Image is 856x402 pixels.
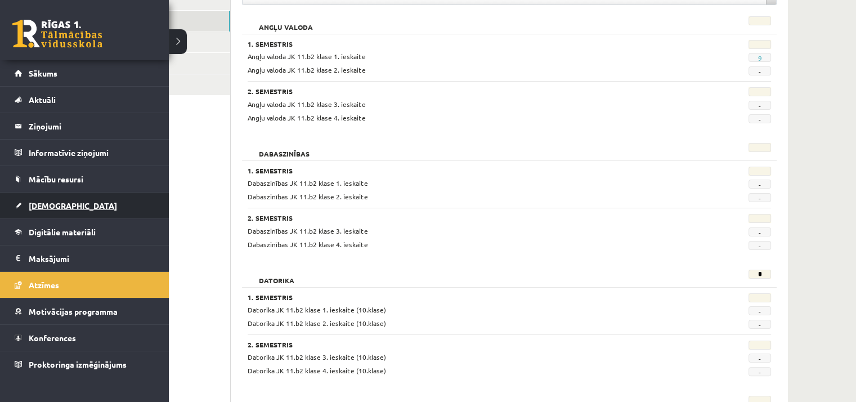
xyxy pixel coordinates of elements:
[29,280,59,290] span: Atzīmes
[248,16,324,28] h2: Angļu valoda
[29,140,155,166] legend: Informatīvie ziņojumi
[29,333,76,343] span: Konferences
[749,241,771,250] span: -
[749,180,771,189] span: -
[248,178,368,187] span: Dabaszinības JK 11.b2 klase 1. ieskaite
[248,352,386,361] span: Datorika JK 11.b2 klase 3. ieskaite (10.klase)
[749,354,771,363] span: -
[248,319,386,328] span: Datorika JK 11.b2 klase 2. ieskaite (10.klase)
[15,351,155,377] a: Proktoringa izmēģinājums
[29,227,96,237] span: Digitālie materiāli
[15,272,155,298] a: Atzīmes
[29,95,56,105] span: Aktuāli
[248,240,368,249] span: Dabaszinības JK 11.b2 klase 4. ieskaite
[248,293,681,301] h3: 1. Semestris
[15,219,155,245] a: Digitālie materiāli
[248,100,366,109] span: Angļu valoda JK 11.b2 klase 3. ieskaite
[749,114,771,123] span: -
[749,193,771,202] span: -
[12,20,102,48] a: Rīgas 1. Tālmācības vidusskola
[248,40,681,48] h3: 1. Semestris
[29,174,83,184] span: Mācību resursi
[248,143,321,154] h2: Dabaszinības
[248,341,681,349] h3: 2. Semestris
[29,113,155,139] legend: Ziņojumi
[749,306,771,315] span: -
[15,193,155,218] a: [DEMOGRAPHIC_DATA]
[749,367,771,376] span: -
[248,226,368,235] span: Dabaszinības JK 11.b2 klase 3. ieskaite
[15,245,155,271] a: Maksājumi
[749,227,771,236] span: -
[248,87,681,95] h3: 2. Semestris
[29,200,117,211] span: [DEMOGRAPHIC_DATA]
[29,245,155,271] legend: Maksājumi
[29,68,57,78] span: Sākums
[29,306,118,316] span: Motivācijas programma
[749,320,771,329] span: -
[248,305,386,314] span: Datorika JK 11.b2 klase 1. ieskaite (10.klase)
[15,60,155,86] a: Sākums
[248,167,681,175] h3: 1. Semestris
[248,52,366,61] span: Angļu valoda JK 11.b2 klase 1. ieskaite
[248,65,366,74] span: Angļu valoda JK 11.b2 klase 2. ieskaite
[15,298,155,324] a: Motivācijas programma
[248,270,306,281] h2: Datorika
[15,87,155,113] a: Aktuāli
[248,366,386,375] span: Datorika JK 11.b2 klase 4. ieskaite (10.klase)
[749,66,771,75] span: -
[248,113,366,122] span: Angļu valoda JK 11.b2 klase 4. ieskaite
[15,325,155,351] a: Konferences
[15,113,155,139] a: Ziņojumi
[248,214,681,222] h3: 2. Semestris
[248,192,368,201] span: Dabaszinības JK 11.b2 klase 2. ieskaite
[758,53,761,62] a: 9
[29,359,127,369] span: Proktoringa izmēģinājums
[749,101,771,110] span: -
[15,166,155,192] a: Mācību resursi
[15,140,155,166] a: Informatīvie ziņojumi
